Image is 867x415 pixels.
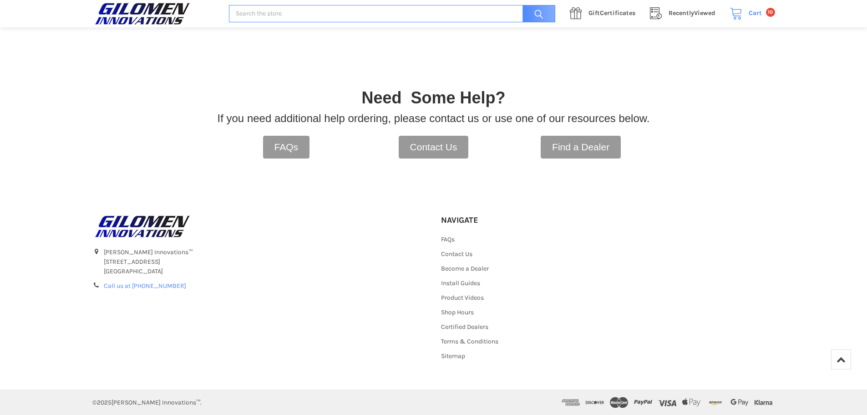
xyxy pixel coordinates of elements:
[92,215,426,238] a: GILOMEN INNOVATIONS
[218,110,650,127] p: If you need additional help ordering, please contact us or use one of our resources below.
[441,250,472,258] a: Contact Us
[441,294,484,302] a: Product Videos
[441,308,474,316] a: Shop Hours
[518,5,555,23] input: Search
[92,398,202,407] p: © [PERSON_NAME] Innovations™.
[399,136,469,159] a: Contact Us
[97,399,112,406] span: 2025
[104,247,426,276] address: [PERSON_NAME] Innovations™ [STREET_ADDRESS] [GEOGRAPHIC_DATA]
[831,349,851,369] a: Top of Page
[104,282,186,290] a: Call us at [PHONE_NUMBER]
[669,9,694,17] span: Recently
[725,8,775,19] a: Cart 10
[441,279,480,287] a: Install Guides
[361,86,505,110] p: Need Some Help?
[669,9,715,17] span: Viewed
[645,8,725,19] a: RecentlyViewed
[441,338,498,345] a: Terms & Conditions
[749,9,762,17] span: Cart
[766,8,775,17] span: 10
[263,136,310,159] a: FAQs
[588,9,600,17] span: Gift
[92,2,193,25] img: GILOMEN INNOVATIONS
[441,215,543,225] h5: Navigate
[441,352,465,360] a: Sitemap
[92,215,193,238] img: GILOMEN INNOVATIONS
[441,236,455,243] a: FAQs
[92,2,219,25] a: GILOMEN INNOVATIONS
[229,5,555,23] input: Search the store
[588,9,635,17] span: Certificates
[565,8,645,19] a: GiftCertificates
[441,323,488,331] a: Certified Dealers
[541,136,621,159] a: Find a Dealer
[441,265,489,272] a: Become a Dealer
